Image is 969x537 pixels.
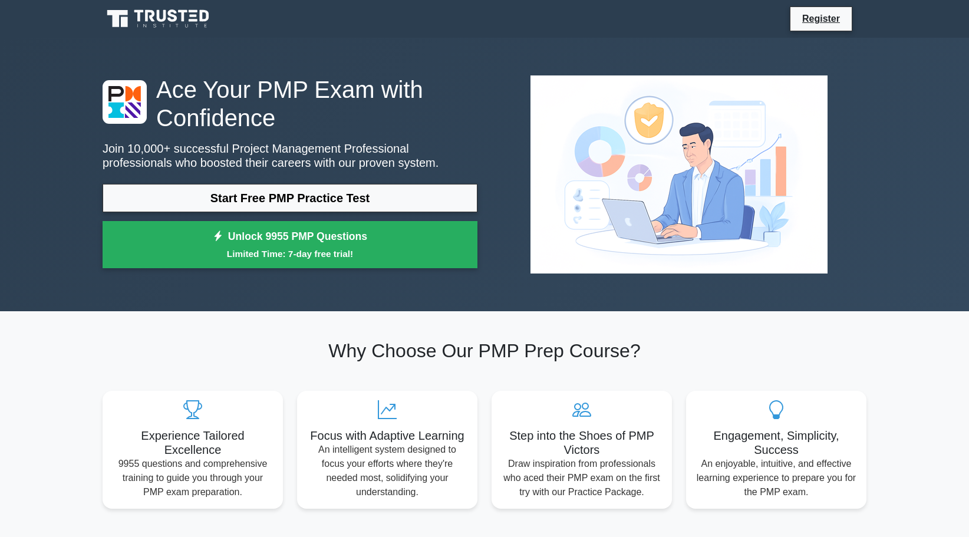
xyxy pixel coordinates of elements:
p: An enjoyable, intuitive, and effective learning experience to prepare you for the PMP exam. [696,457,857,499]
h5: Step into the Shoes of PMP Victors [501,429,663,457]
small: Limited Time: 7-day free trial! [117,247,463,261]
p: Join 10,000+ successful Project Management Professional professionals who boosted their careers w... [103,141,477,170]
a: Register [795,11,847,26]
h5: Experience Tailored Excellence [112,429,273,457]
h5: Focus with Adaptive Learning [306,429,468,443]
p: An intelligent system designed to focus your efforts where they're needed most, solidifying your ... [306,443,468,499]
h5: Engagement, Simplicity, Success [696,429,857,457]
p: Draw inspiration from professionals who aced their PMP exam on the first try with our Practice Pa... [501,457,663,499]
a: Unlock 9955 PMP QuestionsLimited Time: 7-day free trial! [103,221,477,268]
img: Project Management Professional Preview [521,66,837,283]
a: Start Free PMP Practice Test [103,184,477,212]
p: 9955 questions and comprehensive training to guide you through your PMP exam preparation. [112,457,273,499]
h2: Why Choose Our PMP Prep Course? [103,340,866,362]
h1: Ace Your PMP Exam with Confidence [103,75,477,132]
